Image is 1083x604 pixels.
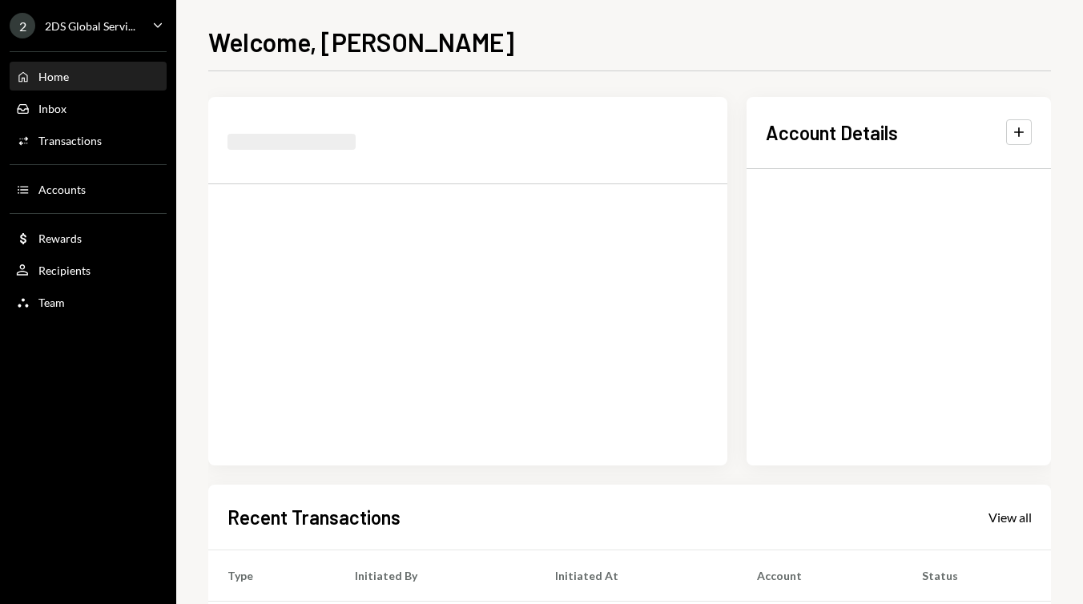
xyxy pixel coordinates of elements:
a: Team [10,288,167,316]
a: Transactions [10,126,167,155]
a: Recipients [10,256,167,284]
th: Initiated At [536,550,738,601]
a: Home [10,62,167,91]
h1: Welcome, [PERSON_NAME] [208,26,514,58]
div: View all [988,509,1032,525]
div: Transactions [38,134,102,147]
div: Rewards [38,232,82,245]
th: Status [903,550,1051,601]
div: 2 [10,13,35,38]
h2: Recent Transactions [227,504,401,530]
a: Inbox [10,94,167,123]
th: Type [208,550,336,601]
a: View all [988,508,1032,525]
a: Rewards [10,223,167,252]
a: Accounts [10,175,167,203]
div: Accounts [38,183,86,196]
div: 2DS Global Servi... [45,19,135,33]
th: Initiated By [336,550,536,601]
h2: Account Details [766,119,898,146]
div: Team [38,296,65,309]
div: Inbox [38,102,66,115]
div: Recipients [38,264,91,277]
th: Account [738,550,903,601]
div: Home [38,70,69,83]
